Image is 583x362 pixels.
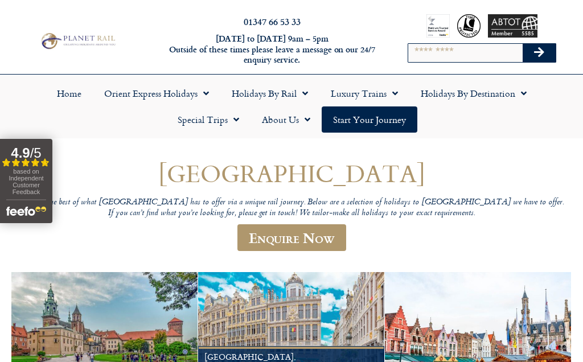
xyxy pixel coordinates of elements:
[93,80,220,106] a: Orient Express Holidays
[237,224,346,251] a: Enquire Now
[251,106,322,133] a: About Us
[18,160,565,187] h1: [GEOGRAPHIC_DATA]
[322,106,417,133] a: Start your Journey
[46,80,93,106] a: Home
[220,80,319,106] a: Holidays by Rail
[244,15,301,28] a: 01347 66 53 33
[166,106,251,133] a: Special Trips
[409,80,538,106] a: Holidays by Destination
[6,80,577,133] nav: Menu
[319,80,409,106] a: Luxury Trains
[523,44,556,62] button: Search
[38,31,117,51] img: Planet Rail Train Holidays Logo
[18,198,565,219] p: Explore the best of what [GEOGRAPHIC_DATA] has to offer via a unique rail journey. Below are a se...
[158,34,386,65] h6: [DATE] to [DATE] 9am – 5pm Outside of these times please leave a message on our 24/7 enquiry serv...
